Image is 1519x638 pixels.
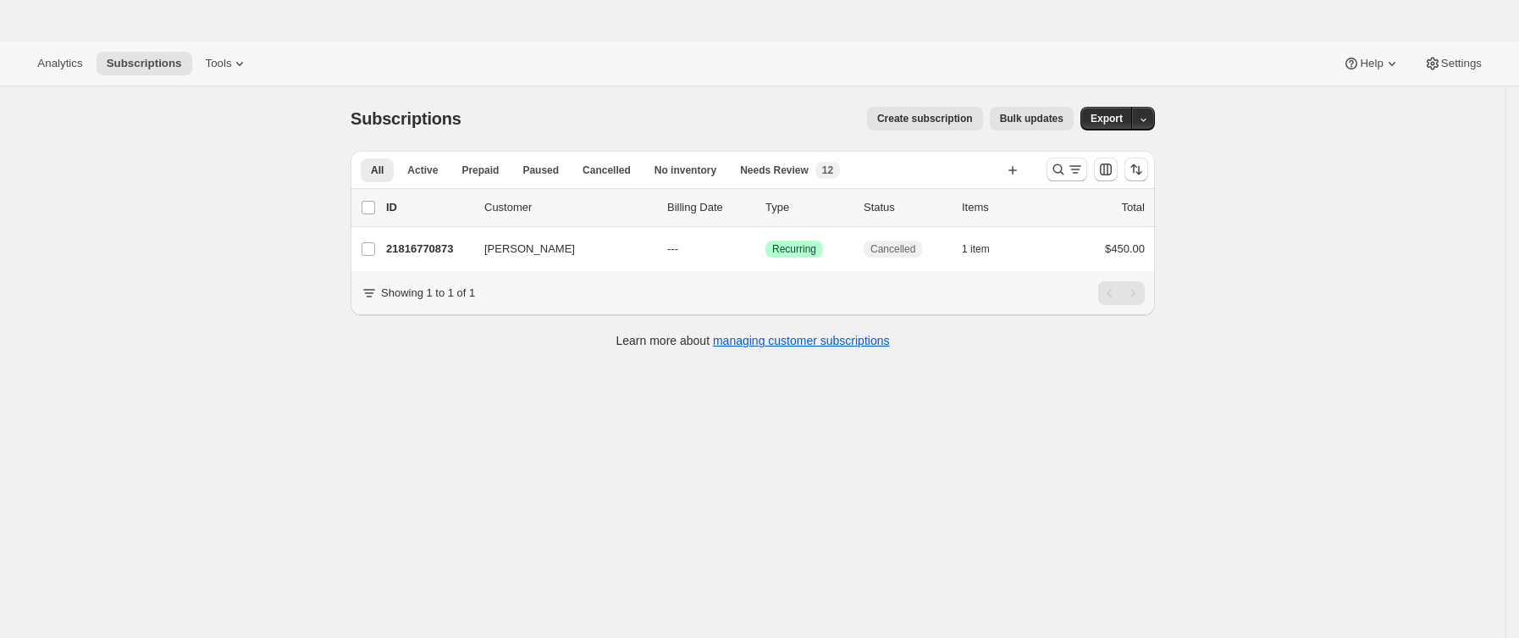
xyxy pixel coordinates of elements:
[461,164,499,177] span: Prepaid
[522,164,559,177] span: Paused
[1000,112,1063,125] span: Bulk updates
[474,236,644,263] button: [PERSON_NAME]
[27,52,92,75] button: Analytics
[765,199,850,216] div: Type
[195,52,258,75] button: Tools
[1122,199,1145,216] p: Total
[1047,158,1087,181] button: Buscar y filtrar resultados
[381,285,475,302] p: Showing 1 to 1 of 1
[870,242,915,256] span: Cancelled
[962,199,1047,216] div: Items
[1124,158,1148,181] button: Ordenar los resultados
[484,199,654,216] p: Customer
[96,52,191,75] button: Subscriptions
[962,237,1008,261] button: 1 item
[655,164,716,177] span: No inventory
[713,334,890,347] a: managing customer subscriptions
[1098,281,1145,305] nav: Paginación
[386,241,471,258] p: 21816770873
[822,164,833,177] span: 12
[1105,242,1145,255] span: $450.00
[386,199,471,216] p: ID
[616,332,890,349] p: Learn more about
[386,199,1145,216] div: IDCustomerBilling DateTypeStatusItemsTotal
[386,237,1145,261] div: 21816770873[PERSON_NAME]---LogradoRecurringCancelled1 item$450.00
[667,199,752,216] p: Billing Date
[962,242,990,256] span: 1 item
[877,112,973,125] span: Create subscription
[667,242,678,255] span: ---
[772,242,816,256] span: Recurring
[1461,563,1502,604] iframe: Intercom live chat
[1360,57,1383,70] span: Help
[1080,107,1133,130] button: Export
[37,57,82,70] span: Analytics
[106,57,181,70] span: Subscriptions
[1414,52,1492,75] button: Settings
[205,57,231,70] span: Tools
[351,109,461,128] span: Subscriptions
[583,164,631,177] span: Cancelled
[371,164,384,177] span: All
[1441,57,1482,70] span: Settings
[990,107,1074,130] button: Bulk updates
[484,241,575,258] span: [PERSON_NAME]
[740,164,809,177] span: Needs Review
[864,199,948,216] p: Status
[1091,112,1123,125] span: Export
[1094,158,1118,181] button: Personalizar el orden y la visibilidad de las columnas de la tabla
[867,107,983,130] button: Create subscription
[1333,52,1410,75] button: Help
[407,164,438,177] span: Active
[999,158,1026,182] button: Crear vista nueva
